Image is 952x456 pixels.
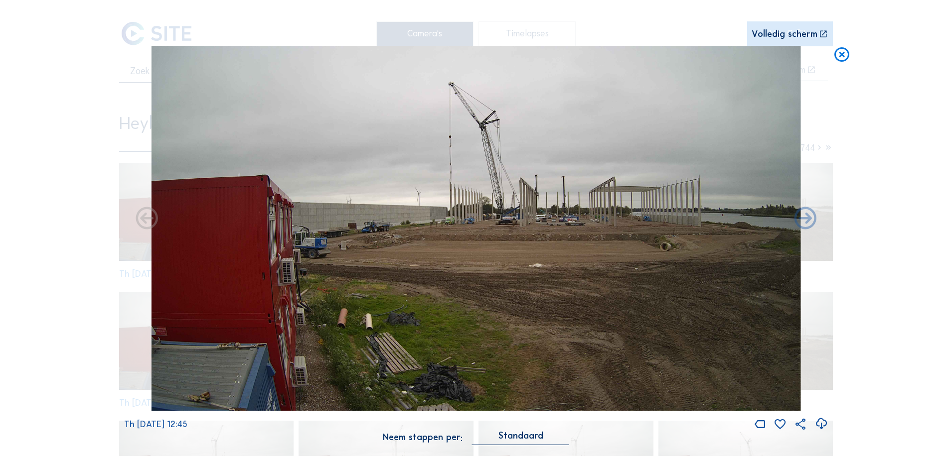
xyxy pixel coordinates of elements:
div: Standaard [472,431,569,445]
div: Volledig scherm [752,30,817,39]
div: Standaard [498,431,543,440]
div: Neem stappen per: [383,433,463,442]
i: Forward [134,206,160,233]
img: Image [152,46,801,411]
i: Back [792,206,819,233]
span: Th [DATE] 12:45 [124,419,187,430]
